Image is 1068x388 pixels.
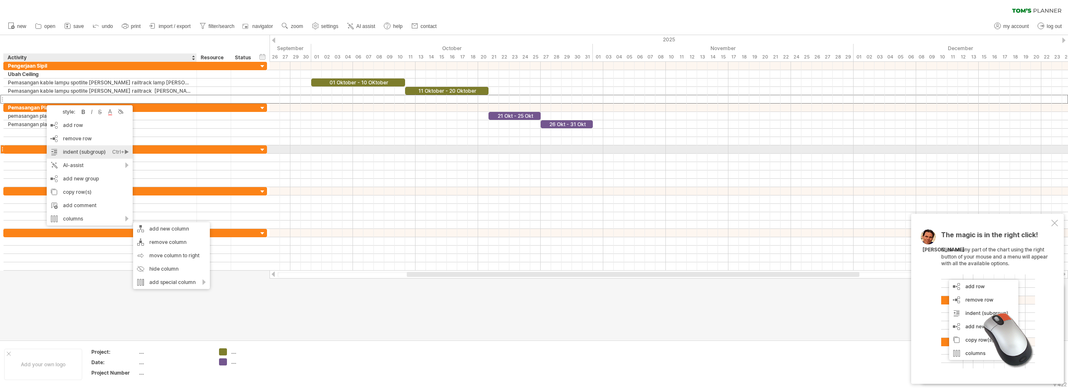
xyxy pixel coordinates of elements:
[8,87,192,95] div: Pemasangan kable lampu spotlite [PERSON_NAME] railtrack [PERSON_NAME] kamar
[520,53,530,61] div: Friday, 24 October 2025
[922,246,965,254] div: [PERSON_NAME]
[718,53,728,61] div: Saturday, 15 November 2025
[50,109,79,115] div: style:
[133,236,210,249] div: remove column
[290,53,301,61] div: Monday, 29 September 2025
[8,104,192,112] div: Pemasangan Plaswood Sheetboard
[47,212,133,226] div: columns
[47,199,133,212] div: add comment
[91,359,137,366] div: Date:
[73,23,84,29] span: save
[231,358,277,365] div: ....
[791,53,801,61] div: Monday, 24 November 2025
[133,262,210,276] div: hide column
[311,44,593,53] div: October 2025
[941,231,1038,243] span: The magic is in the right click!
[8,120,192,128] div: Pemasangan plaswood kamar
[301,53,311,61] div: Tuesday, 30 September 2025
[426,53,436,61] div: Tuesday, 14 October 2025
[499,53,509,61] div: Wednesday, 22 October 2025
[47,185,133,199] div: copy row(s)
[708,53,718,61] div: Friday, 14 November 2025
[322,53,332,61] div: Thursday, 2 October 2025
[843,53,854,61] div: Saturday, 29 November 2025
[280,21,305,32] a: zoom
[749,53,760,61] div: Wednesday, 19 November 2025
[353,53,363,61] div: Monday, 6 October 2025
[291,23,303,29] span: zoom
[416,53,426,61] div: Monday, 13 October 2025
[159,23,191,29] span: import / export
[947,53,958,61] div: Thursday, 11 December 2025
[241,21,275,32] a: navigator
[133,222,210,236] div: add new column
[478,53,489,61] div: Monday, 20 October 2025
[582,53,593,61] div: Friday, 31 October 2025
[17,23,26,29] span: new
[44,23,55,29] span: open
[992,21,1031,32] a: my account
[343,53,353,61] div: Saturday, 4 October 2025
[395,53,405,61] div: Friday, 10 October 2025
[374,53,384,61] div: Wednesday, 8 October 2025
[47,172,133,185] div: add new group
[614,53,624,61] div: Tuesday, 4 November 2025
[421,23,437,29] span: contact
[62,21,86,32] a: save
[603,53,614,61] div: Monday, 3 November 2025
[332,53,343,61] div: Friday, 3 October 2025
[280,53,290,61] div: Saturday, 27 September 2025
[8,62,192,70] div: Pengerjaan Sipil
[489,53,499,61] div: Tuesday, 21 October 2025
[895,53,906,61] div: Friday, 5 December 2025
[1047,23,1062,29] span: log out
[405,87,489,95] div: 11 Oktober - 20 Oktober
[593,53,603,61] div: Saturday, 1 November 2025
[989,53,1000,61] div: Tuesday, 16 December 2025
[133,276,210,289] div: add special column
[8,53,192,62] div: Activity
[941,231,1050,368] div: Click on any part of the chart using the right button of your mouse and a menu will appear with a...
[356,23,375,29] span: AI assist
[530,53,541,61] div: Saturday, 25 October 2025
[63,135,92,142] span: remove row
[91,21,116,32] a: undo
[864,53,874,61] div: Tuesday, 2 December 2025
[91,369,137,376] div: Project Number
[91,348,137,355] div: Project:
[345,21,378,32] a: AI assist
[363,53,374,61] div: Tuesday, 7 October 2025
[801,53,812,61] div: Tuesday, 25 November 2025
[1041,53,1052,61] div: Monday, 22 December 2025
[885,53,895,61] div: Thursday, 4 December 2025
[770,53,781,61] div: Friday, 21 November 2025
[676,53,687,61] div: Tuesday, 11 November 2025
[760,53,770,61] div: Thursday, 20 November 2025
[562,53,572,61] div: Wednesday, 29 October 2025
[927,53,937,61] div: Tuesday, 9 December 2025
[120,21,143,32] a: print
[8,70,192,78] div: Ubah Ceiling
[311,53,322,61] div: Wednesday, 1 October 2025
[958,53,968,61] div: Friday, 12 December 2025
[937,53,947,61] div: Wednesday, 10 December 2025
[8,112,192,120] div: pemasangan plaswood ruang tamu
[822,53,833,61] div: Thursday, 27 November 2025
[33,21,58,32] a: open
[1053,381,1067,388] div: v 422
[436,53,447,61] div: Wednesday, 15 October 2025
[979,53,989,61] div: Monday, 15 December 2025
[8,79,192,86] div: Pemasangan kable lampu spotlite [PERSON_NAME] railtrack lamp [PERSON_NAME] ruang tamu
[697,53,708,61] div: Thursday, 13 November 2025
[311,79,405,86] div: 01 Oktober - 10 OKtober
[1010,53,1020,61] div: Thursday, 18 December 2025
[812,53,822,61] div: Wednesday, 26 November 2025
[739,53,749,61] div: Tuesday, 18 November 2025
[968,53,979,61] div: Saturday, 13 December 2025
[572,53,582,61] div: Thursday, 30 October 2025
[655,53,666,61] div: Saturday, 8 November 2025
[468,53,478,61] div: Saturday, 18 October 2025
[593,44,854,53] div: November 2025
[551,53,562,61] div: Tuesday, 28 October 2025
[541,120,593,128] div: 26 Okt - 31 Okt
